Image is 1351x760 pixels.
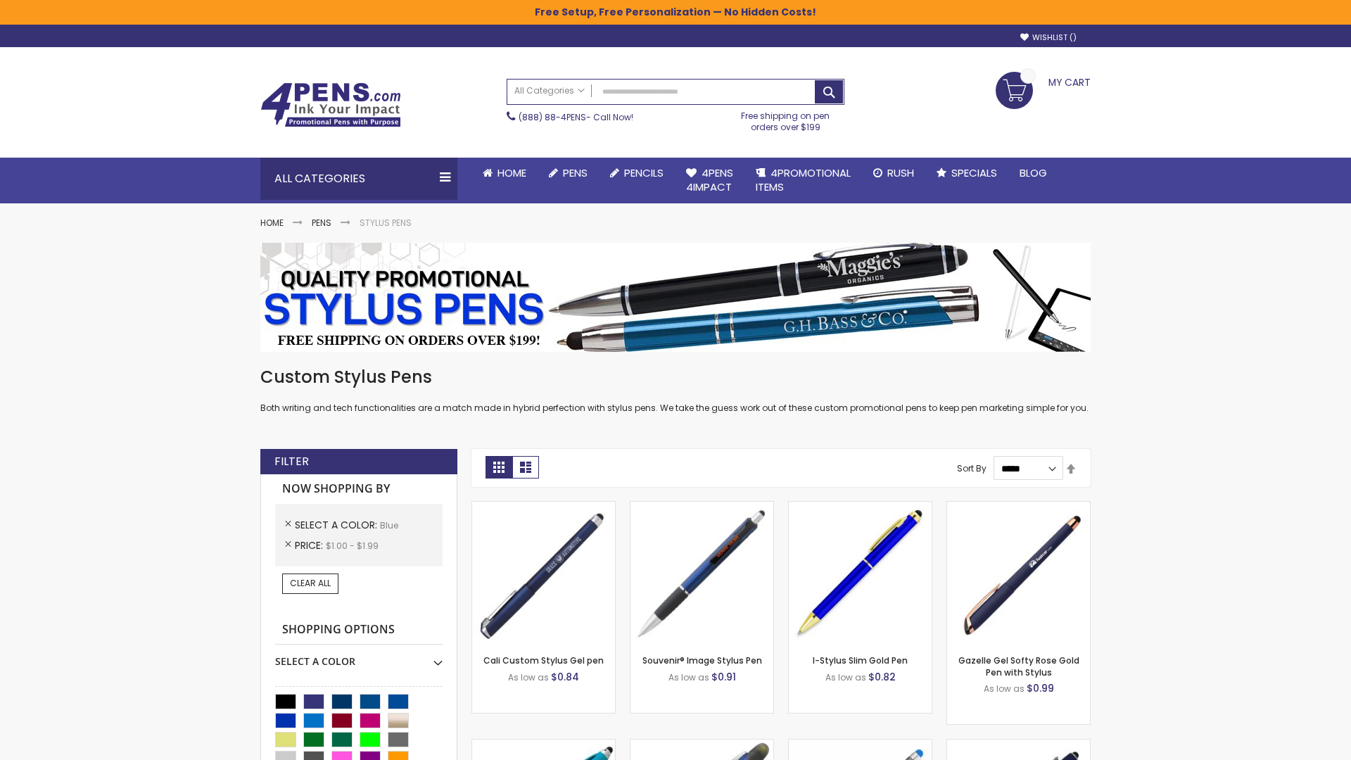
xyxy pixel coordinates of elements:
[295,538,326,552] span: Price
[686,165,733,194] span: 4Pens 4impact
[624,165,664,180] span: Pencils
[260,366,1091,388] h1: Custom Stylus Pens
[563,165,588,180] span: Pens
[1008,158,1058,189] a: Blog
[958,654,1079,678] a: Gazelle Gel Softy Rose Gold Pen with Stylus
[538,158,599,189] a: Pens
[471,158,538,189] a: Home
[483,654,604,666] a: Cali Custom Stylus Gel pen
[519,111,633,123] span: - Call Now!
[675,158,744,203] a: 4Pens4impact
[947,501,1090,513] a: Gazelle Gel Softy Rose Gold Pen with Stylus-Blue
[868,670,896,684] span: $0.82
[630,501,773,513] a: Souvenir® Image Stylus Pen-Blue
[260,82,401,127] img: 4Pens Custom Pens and Promotional Products
[599,158,675,189] a: Pencils
[744,158,862,203] a: 4PROMOTIONALITEMS
[1020,32,1077,43] a: Wishlist
[727,105,845,133] div: Free shipping on pen orders over $199
[630,739,773,751] a: Souvenir® Jalan Highlighter Stylus Pen Combo-Blue
[947,739,1090,751] a: Custom Soft Touch® Metal Pens with Stylus-Blue
[312,217,331,229] a: Pens
[813,654,908,666] a: I-Stylus Slim Gold Pen
[630,502,773,645] img: Souvenir® Image Stylus Pen-Blue
[984,683,1025,695] span: As low as
[295,518,380,532] span: Select A Color
[326,540,379,552] span: $1.00 - $1.99
[947,502,1090,645] img: Gazelle Gel Softy Rose Gold Pen with Stylus-Blue
[925,158,1008,189] a: Specials
[789,501,932,513] a: I-Stylus Slim Gold-Blue
[711,670,736,684] span: $0.91
[642,654,762,666] a: Souvenir® Image Stylus Pen
[472,502,615,645] img: Cali Custom Stylus Gel pen-Blue
[789,739,932,751] a: Islander Softy Gel with Stylus - ColorJet Imprint-Blue
[472,501,615,513] a: Cali Custom Stylus Gel pen-Blue
[260,366,1091,414] div: Both writing and tech functionalities are a match made in hybrid perfection with stylus pens. We ...
[507,80,592,103] a: All Categories
[1020,165,1047,180] span: Blog
[951,165,997,180] span: Specials
[360,217,412,229] strong: Stylus Pens
[274,454,309,469] strong: Filter
[275,645,443,669] div: Select A Color
[275,474,443,504] strong: Now Shopping by
[519,111,586,123] a: (888) 88-4PENS
[862,158,925,189] a: Rush
[380,519,398,531] span: Blue
[282,574,338,593] a: Clear All
[275,615,443,645] strong: Shopping Options
[789,502,932,645] img: I-Stylus Slim Gold-Blue
[260,243,1091,352] img: Stylus Pens
[1027,681,1054,695] span: $0.99
[756,165,851,194] span: 4PROMOTIONAL ITEMS
[957,462,987,474] label: Sort By
[825,671,866,683] span: As low as
[497,165,526,180] span: Home
[486,456,512,479] strong: Grid
[260,217,284,229] a: Home
[514,85,585,96] span: All Categories
[472,739,615,751] a: Neon Stylus Highlighter-Pen Combo-Blue
[260,158,457,200] div: All Categories
[290,577,331,589] span: Clear All
[887,165,914,180] span: Rush
[508,671,549,683] span: As low as
[668,671,709,683] span: As low as
[551,670,579,684] span: $0.84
